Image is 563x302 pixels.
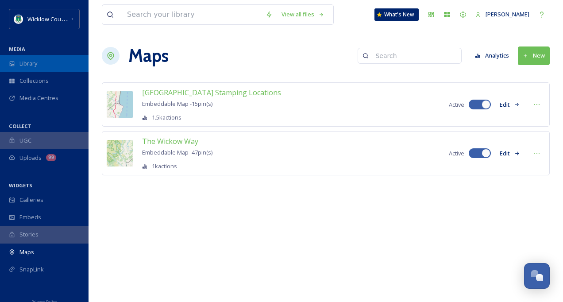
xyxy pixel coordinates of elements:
[486,10,529,18] span: [PERSON_NAME]
[19,265,44,274] span: SnapLink
[19,154,42,162] span: Uploads
[371,47,457,65] input: Search
[471,6,534,23] a: [PERSON_NAME]
[142,148,212,156] span: Embeddable Map - 47 pin(s)
[142,100,212,108] span: Embeddable Map - 15 pin(s)
[9,182,32,189] span: WIDGETS
[19,213,41,221] span: Embeds
[19,196,43,204] span: Galleries
[46,154,56,161] div: 99
[449,101,464,109] span: Active
[449,149,464,158] span: Active
[152,162,177,170] span: 1k actions
[27,15,90,23] span: Wicklow County Council
[123,5,261,24] input: Search your library
[277,6,329,23] a: View all files
[518,46,550,65] button: New
[19,94,58,102] span: Media Centres
[19,136,31,145] span: UGC
[14,15,23,23] img: download%20(9).png
[142,88,281,97] span: [GEOGRAPHIC_DATA] Stamping Locations
[495,96,524,113] button: Edit
[152,113,181,122] span: 1.5k actions
[19,230,39,239] span: Stories
[19,77,49,85] span: Collections
[19,59,37,68] span: Library
[374,8,419,21] a: What's New
[19,248,34,256] span: Maps
[142,136,198,146] span: The Wickow Way
[470,47,518,64] a: Analytics
[128,43,169,69] a: Maps
[9,123,31,129] span: COLLECT
[524,263,550,289] button: Open Chat
[495,145,524,162] button: Edit
[9,46,25,52] span: MEDIA
[470,47,513,64] button: Analytics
